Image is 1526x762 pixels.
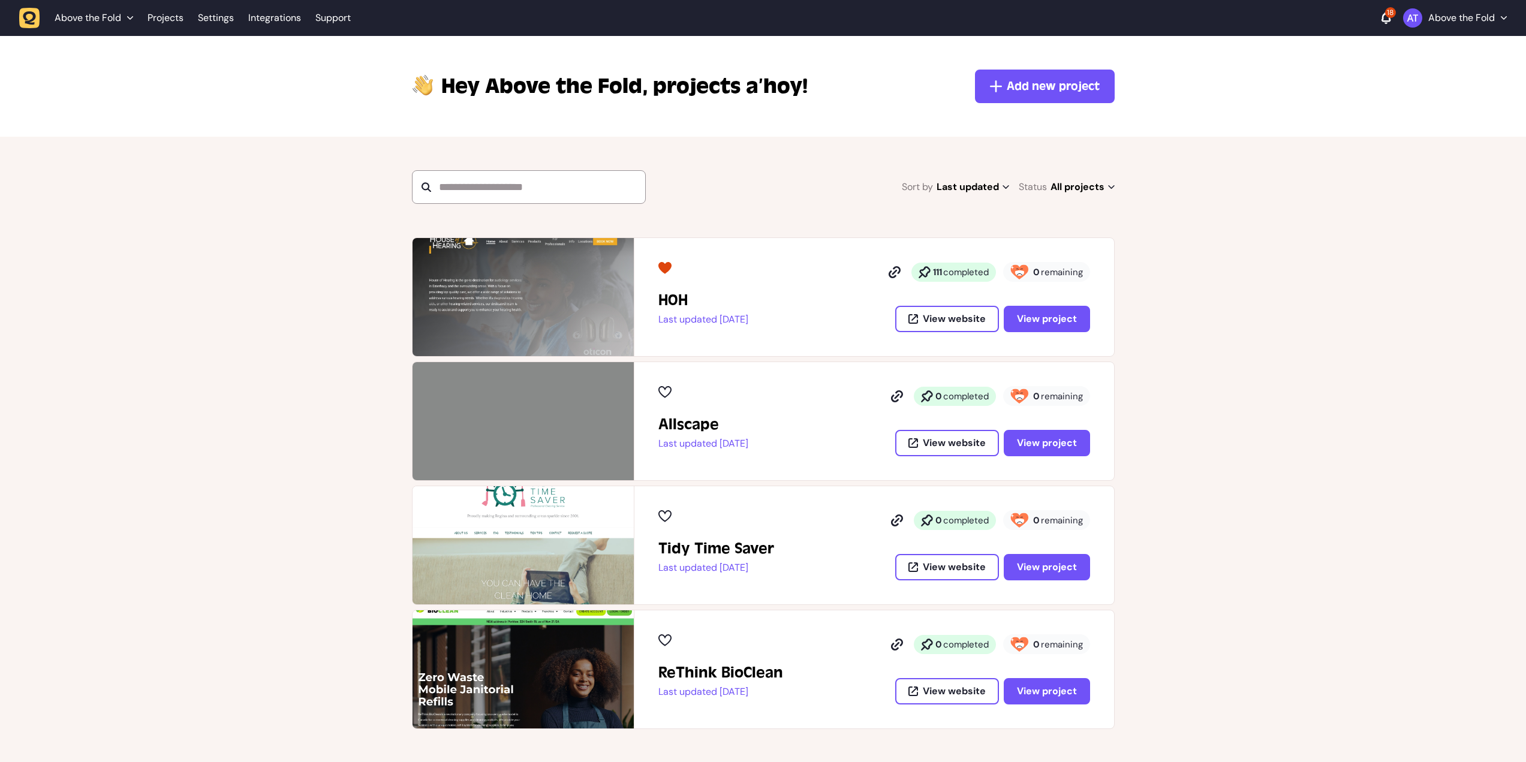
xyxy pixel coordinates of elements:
span: View project [1017,436,1077,449]
button: View website [895,678,999,704]
span: remaining [1041,390,1083,402]
strong: 0 [1033,514,1040,526]
h2: Tidy Time Saver [658,539,774,558]
button: Above the Fold [1403,8,1507,28]
p: Above the Fold [1428,12,1495,24]
a: Projects [148,7,183,29]
strong: 0 [1033,390,1040,402]
p: Last updated [DATE] [658,314,748,326]
button: View website [895,554,999,580]
span: View project [1017,685,1077,697]
p: Last updated [DATE] [658,686,783,698]
span: completed [943,390,989,402]
button: View project [1004,430,1090,456]
img: Tidy Time Saver [413,486,634,604]
button: View website [895,430,999,456]
p: projects a’hoy! [441,72,808,101]
span: Above the Fold [55,12,121,24]
span: completed [943,638,989,650]
span: View website [923,438,986,448]
span: Last updated [937,179,1009,195]
button: View project [1004,678,1090,704]
img: Above the Fold [1403,8,1422,28]
img: HOH [413,238,634,356]
span: View website [923,686,986,696]
div: 18 [1385,7,1396,18]
strong: 0 [1033,638,1040,650]
button: View website [895,306,999,332]
button: View project [1004,306,1090,332]
span: Status [1019,179,1047,195]
button: Above the Fold [19,7,140,29]
button: Add new project [975,70,1115,103]
p: Last updated [DATE] [658,562,774,574]
span: View website [923,314,986,324]
h2: ReThink BioClean [658,663,783,682]
span: completed [943,266,989,278]
strong: 111 [933,266,942,278]
span: All projects [1051,179,1115,195]
a: Integrations [248,7,301,29]
strong: 0 [935,514,942,526]
span: completed [943,514,989,526]
span: remaining [1041,514,1083,526]
span: View website [923,562,986,572]
span: Add new project [1007,78,1100,95]
img: ReThink BioClean [413,610,634,728]
h2: Allscape [658,415,748,434]
strong: 0 [935,638,942,650]
iframe: LiveChat chat widget [1470,706,1520,756]
a: Support [315,12,351,24]
span: View project [1017,561,1077,573]
img: Allscape [413,362,634,480]
span: Sort by [902,179,933,195]
span: remaining [1041,266,1083,278]
img: hi-hand [412,72,434,97]
strong: 0 [1033,266,1040,278]
span: View project [1017,312,1077,325]
strong: 0 [935,390,942,402]
p: Last updated [DATE] [658,438,748,450]
h2: HOH [658,291,748,310]
span: remaining [1041,638,1083,650]
a: Settings [198,7,234,29]
span: Above the Fold [441,72,648,101]
button: View project [1004,554,1090,580]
